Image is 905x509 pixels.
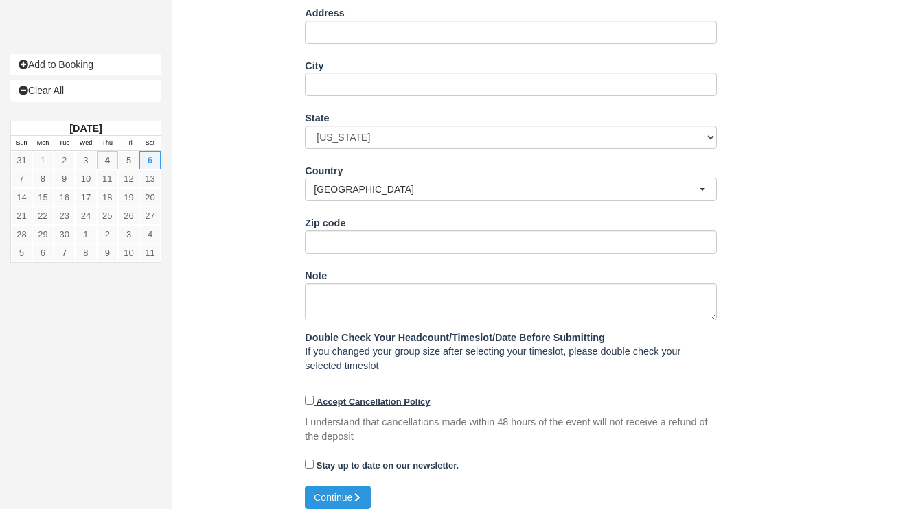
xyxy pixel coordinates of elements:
a: 2 [54,151,75,169]
a: 9 [97,244,118,262]
a: 4 [97,151,118,169]
a: 10 [75,169,96,188]
th: Mon [32,136,54,151]
a: 5 [118,151,139,169]
span: [GEOGRAPHIC_DATA] [314,182,699,196]
a: 23 [54,206,75,225]
a: 19 [118,188,139,206]
a: 7 [54,244,75,262]
th: Thu [97,136,118,151]
a: 7 [11,169,32,188]
label: Address [305,1,345,21]
a: 4 [139,225,161,244]
a: 15 [32,188,54,206]
a: 6 [139,151,161,169]
strong: [DATE] [69,123,102,134]
a: 1 [32,151,54,169]
input: Accept Cancellation Policy [305,396,314,405]
a: 14 [11,188,32,206]
a: 6 [32,244,54,262]
a: 11 [97,169,118,188]
a: 11 [139,244,161,262]
a: 10 [118,244,139,262]
a: 1 [75,225,96,244]
a: 5 [11,244,32,262]
a: 21 [11,206,32,225]
th: Sun [11,136,32,151]
label: City [305,54,323,73]
a: 20 [139,188,161,206]
th: Wed [75,136,96,151]
p: If you changed your group size after selecting your timeslot, please double check your selected t... [305,331,717,373]
label: Note [305,264,327,283]
a: 18 [97,188,118,206]
a: 27 [139,206,161,225]
strong: Stay up to date on our newsletter. [317,460,459,471]
input: Stay up to date on our newsletter. [305,460,314,469]
label: Zip code [305,211,345,230]
a: 25 [97,206,118,225]
a: Clear All [10,80,161,102]
a: 2 [97,225,118,244]
p: I understand that cancellations made within 48 hours of the event will not receive a refund of th... [305,415,717,443]
label: Country [305,159,343,178]
a: 8 [75,244,96,262]
th: Fri [118,136,139,151]
a: Add to Booking [10,54,161,75]
button: Continue [305,486,371,509]
button: [GEOGRAPHIC_DATA] [305,178,717,201]
th: Sat [139,136,161,151]
a: 30 [54,225,75,244]
a: 12 [118,169,139,188]
th: Tue [54,136,75,151]
a: 17 [75,188,96,206]
a: 16 [54,188,75,206]
a: 22 [32,206,54,225]
a: 28 [11,225,32,244]
a: 9 [54,169,75,188]
a: 3 [118,225,139,244]
a: 13 [139,169,161,188]
label: State [305,106,329,126]
b: Double Check Your Headcount/Timeslot/Date Before Submitting [305,332,605,343]
a: 8 [32,169,54,188]
a: 26 [118,206,139,225]
a: 3 [75,151,96,169]
a: 31 [11,151,32,169]
a: 24 [75,206,96,225]
strong: Accept Cancellation Policy [317,396,431,407]
a: 29 [32,225,54,244]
